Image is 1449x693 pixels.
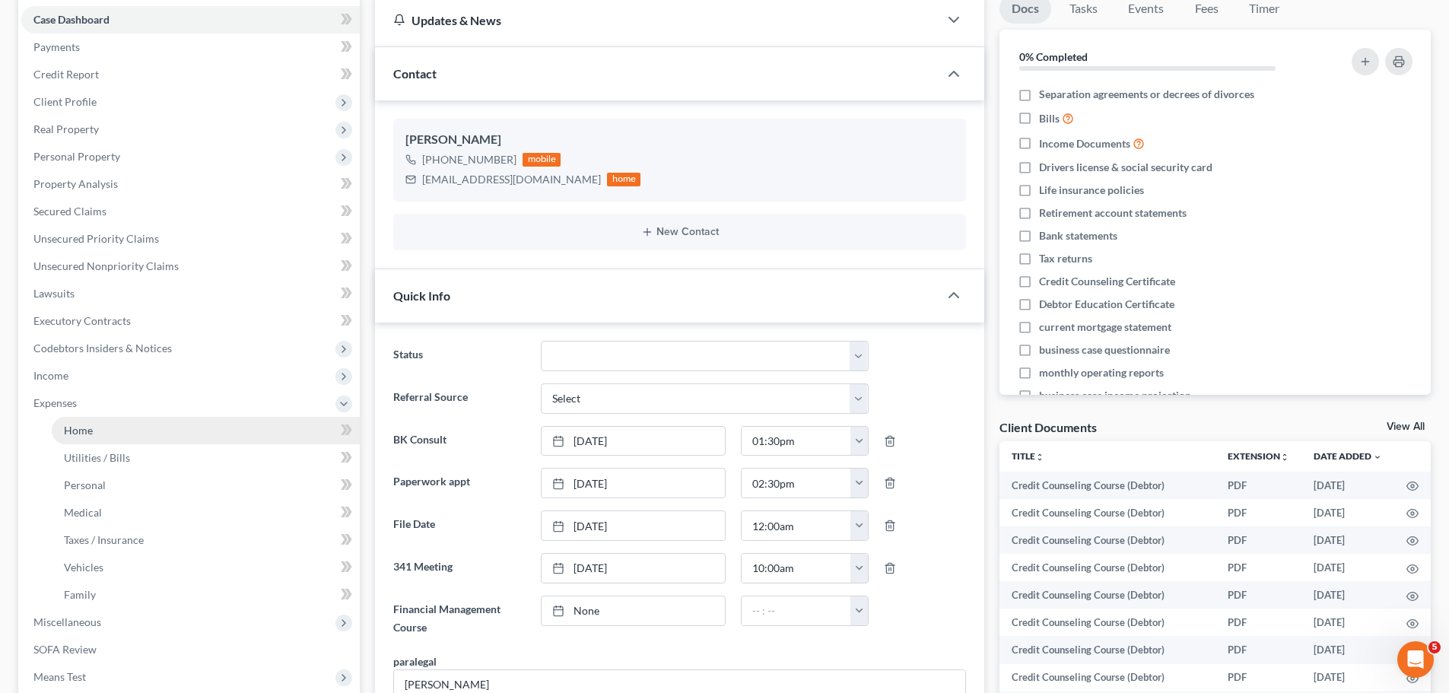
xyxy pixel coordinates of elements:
[742,554,851,583] input: -- : --
[386,468,532,498] label: Paperwork appt
[1039,342,1170,358] span: business case questionnaire
[1215,554,1301,581] td: PDF
[1314,450,1382,462] a: Date Added expand_more
[542,596,725,625] a: None
[1301,636,1394,663] td: [DATE]
[52,499,360,526] a: Medical
[33,615,101,628] span: Miscellaneous
[1039,274,1175,289] span: Credit Counseling Certificate
[393,12,920,28] div: Updates & News
[1039,319,1171,335] span: current mortgage statement
[1301,472,1394,499] td: [DATE]
[33,232,159,245] span: Unsecured Priority Claims
[64,424,93,437] span: Home
[1373,453,1382,462] i: expand_more
[999,554,1215,581] td: Credit Counseling Course (Debtor)
[1428,641,1441,653] span: 5
[393,66,437,81] span: Contact
[33,95,97,108] span: Client Profile
[999,636,1215,663] td: Credit Counseling Course (Debtor)
[1301,499,1394,526] td: [DATE]
[64,533,144,546] span: Taxes / Insurance
[21,307,360,335] a: Executory Contracts
[1301,526,1394,554] td: [DATE]
[21,280,360,307] a: Lawsuits
[1215,499,1301,526] td: PDF
[386,383,532,414] label: Referral Source
[52,526,360,554] a: Taxes / Insurance
[1039,87,1254,102] span: Separation agreements or decrees of divorces
[1039,205,1187,221] span: Retirement account statements
[542,554,725,583] a: [DATE]
[1039,388,1191,403] span: business case income projection
[64,561,103,574] span: Vehicles
[21,225,360,253] a: Unsecured Priority Claims
[999,419,1097,435] div: Client Documents
[1012,450,1044,462] a: Titleunfold_more
[1397,641,1434,678] iframe: Intercom live chat
[1215,526,1301,554] td: PDF
[64,478,106,491] span: Personal
[33,314,131,327] span: Executory Contracts
[1039,228,1117,243] span: Bank statements
[386,510,532,541] label: File Date
[33,396,77,409] span: Expenses
[33,122,99,135] span: Real Property
[1039,160,1212,175] span: Drivers license & social security card
[1039,297,1174,312] span: Debtor Education Certificate
[742,427,851,456] input: -- : --
[21,198,360,225] a: Secured Claims
[999,581,1215,609] td: Credit Counseling Course (Debtor)
[33,150,120,163] span: Personal Property
[1215,472,1301,499] td: PDF
[542,427,725,456] a: [DATE]
[393,288,450,303] span: Quick Info
[64,506,102,519] span: Medical
[386,426,532,456] label: BK Consult
[33,670,86,683] span: Means Test
[33,68,99,81] span: Credit Report
[422,172,601,187] div: [EMAIL_ADDRESS][DOMAIN_NAME]
[523,153,561,167] div: mobile
[607,173,640,186] div: home
[422,152,516,167] div: [PHONE_NUMBER]
[52,444,360,472] a: Utilities / Bills
[33,13,110,26] span: Case Dashboard
[386,596,532,641] label: Financial Management Course
[33,40,80,53] span: Payments
[1215,581,1301,609] td: PDF
[1039,111,1060,126] span: Bills
[33,259,179,272] span: Unsecured Nonpriority Claims
[21,170,360,198] a: Property Analysis
[64,588,96,601] span: Family
[1035,453,1044,462] i: unfold_more
[21,61,360,88] a: Credit Report
[1019,50,1088,63] strong: 0% Completed
[542,511,725,540] a: [DATE]
[393,653,437,669] div: paralegal
[1280,453,1289,462] i: unfold_more
[33,287,75,300] span: Lawsuits
[33,643,97,656] span: SOFA Review
[742,596,851,625] input: -- : --
[542,469,725,497] a: [DATE]
[742,469,851,497] input: -- : --
[21,6,360,33] a: Case Dashboard
[1039,136,1130,151] span: Income Documents
[52,472,360,499] a: Personal
[1215,609,1301,636] td: PDF
[999,664,1215,691] td: Credit Counseling Course (Debtor)
[33,369,68,382] span: Income
[1215,636,1301,663] td: PDF
[52,554,360,581] a: Vehicles
[52,581,360,609] a: Family
[1215,664,1301,691] td: PDF
[52,417,360,444] a: Home
[999,472,1215,499] td: Credit Counseling Course (Debtor)
[1301,554,1394,581] td: [DATE]
[386,553,532,583] label: 341 Meeting
[33,342,172,354] span: Codebtors Insiders & Notices
[1039,183,1144,198] span: Life insurance policies
[1301,581,1394,609] td: [DATE]
[999,609,1215,636] td: Credit Counseling Course (Debtor)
